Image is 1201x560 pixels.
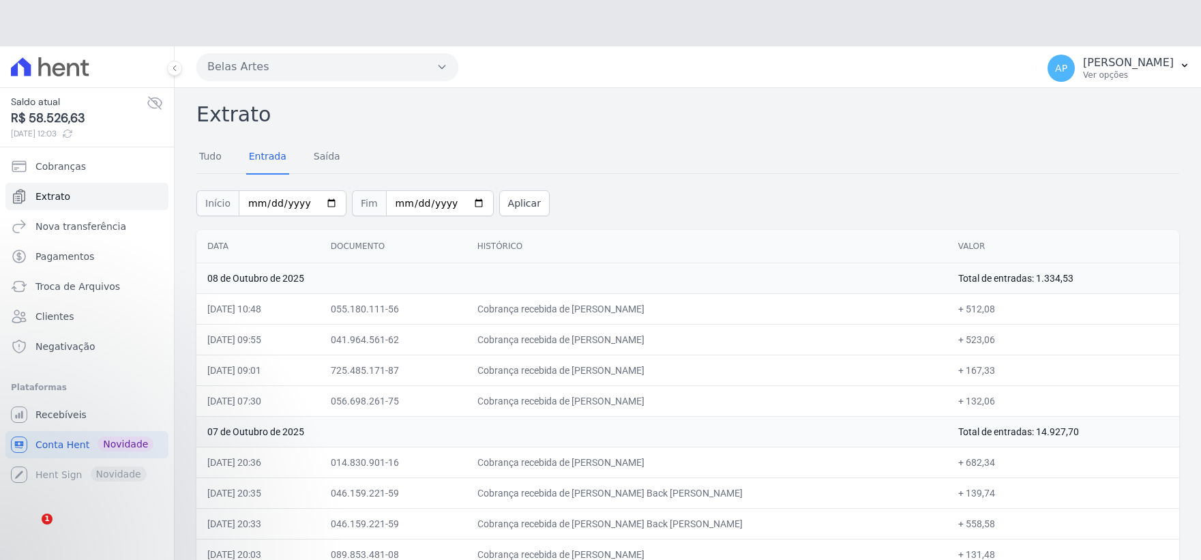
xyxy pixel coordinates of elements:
[320,355,466,386] td: 725.485.171-87
[35,408,87,422] span: Recebíveis
[35,220,126,233] span: Nova transferência
[196,263,947,294] td: 08 de Outubro de 2025
[466,294,947,325] td: Cobrança recebida de [PERSON_NAME]
[10,428,283,523] iframe: Intercom notifications mensagem
[320,325,466,355] td: 041.964.561-62
[14,514,46,546] iframe: Intercom live chat
[947,447,1179,478] td: + 682,34
[1083,56,1174,70] p: [PERSON_NAME]
[5,183,168,210] a: Extrato
[320,478,466,509] td: 046.159.221-59
[196,190,239,216] span: Início
[35,160,86,173] span: Cobranças
[1083,70,1174,80] p: Ver opções
[947,325,1179,355] td: + 523,06
[35,250,94,263] span: Pagamentos
[196,325,320,355] td: [DATE] 09:55
[5,153,168,180] a: Cobranças
[196,417,947,447] td: 07 de Outubro de 2025
[196,355,320,386] td: [DATE] 09:01
[947,230,1179,263] th: Valor
[196,386,320,417] td: [DATE] 07:30
[466,509,947,540] td: Cobrança recebida de [PERSON_NAME] Back [PERSON_NAME]
[196,140,224,175] a: Tudo
[11,153,163,488] nav: Sidebar
[499,190,550,216] button: Aplicar
[466,355,947,386] td: Cobrança recebida de [PERSON_NAME]
[1055,63,1067,73] span: AP
[947,478,1179,509] td: + 139,74
[5,431,168,458] a: Conta Hent Novidade
[196,294,320,325] td: [DATE] 10:48
[11,128,147,140] span: [DATE] 12:03
[11,109,147,128] span: R$ 58.526,63
[11,379,163,396] div: Plataformas
[466,325,947,355] td: Cobrança recebida de [PERSON_NAME]
[947,263,1179,294] td: Total de entradas: 1.334,53
[352,190,386,216] span: Fim
[196,509,320,540] td: [DATE] 20:33
[5,213,168,240] a: Nova transferência
[42,514,53,525] span: 1
[35,280,120,293] span: Troca de Arquivos
[320,509,466,540] td: 046.159.221-59
[466,478,947,509] td: Cobrança recebida de [PERSON_NAME] Back [PERSON_NAME]
[5,401,168,428] a: Recebíveis
[35,190,70,203] span: Extrato
[35,340,95,353] span: Negativação
[466,386,947,417] td: Cobrança recebida de [PERSON_NAME]
[320,230,466,263] th: Documento
[246,140,289,175] a: Entrada
[35,310,74,323] span: Clientes
[196,99,1179,130] h2: Extrato
[320,386,466,417] td: 056.698.261-75
[947,294,1179,325] td: + 512,08
[466,230,947,263] th: Histórico
[947,355,1179,386] td: + 167,33
[5,303,168,330] a: Clientes
[196,230,320,263] th: Data
[320,447,466,478] td: 014.830.901-16
[947,509,1179,540] td: + 558,58
[311,140,343,175] a: Saída
[947,386,1179,417] td: + 132,06
[320,294,466,325] td: 055.180.111-56
[466,447,947,478] td: Cobrança recebida de [PERSON_NAME]
[5,333,168,360] a: Negativação
[196,53,458,80] button: Belas Artes
[5,243,168,270] a: Pagamentos
[11,95,147,109] span: Saldo atual
[947,417,1179,447] td: Total de entradas: 14.927,70
[5,273,168,300] a: Troca de Arquivos
[1037,49,1201,87] button: AP [PERSON_NAME] Ver opções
